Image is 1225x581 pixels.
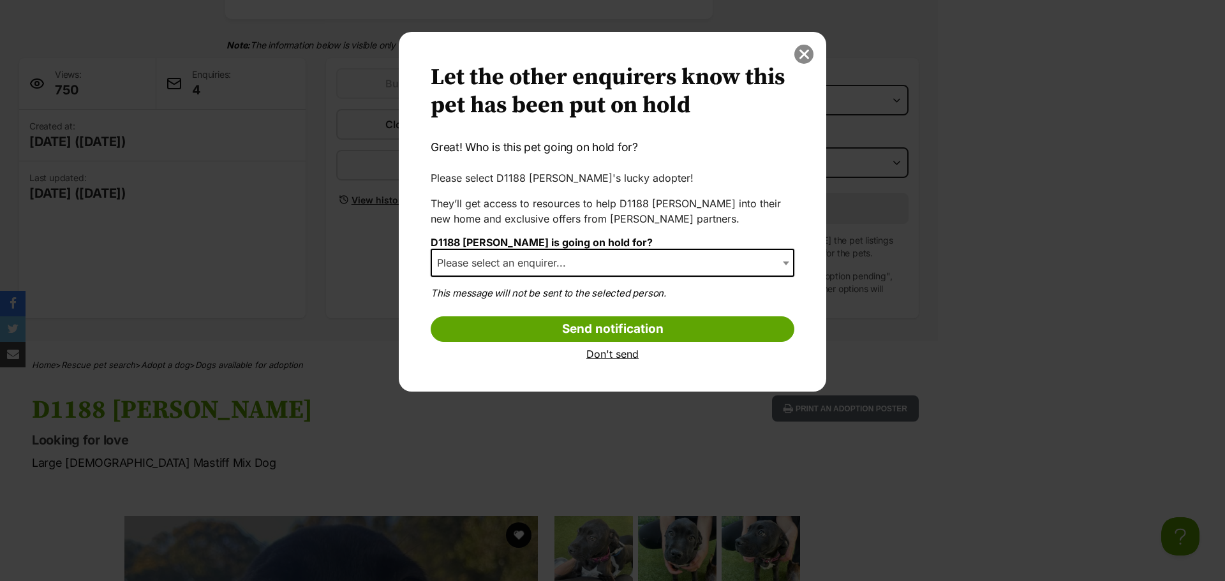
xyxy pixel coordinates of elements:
input: Send notification [431,316,794,342]
p: Great! Who is this pet going on hold for? [431,139,794,156]
span: Please select an enquirer... [431,249,794,277]
p: Please select D1188 [PERSON_NAME]'s lucky adopter! [431,170,794,186]
h2: Let the other enquirers know this pet has been put on hold [431,64,794,120]
span: Please select an enquirer... [432,254,579,272]
p: This message will not be sent to the selected person. [431,286,794,301]
p: They’ll get access to resources to help D1188 [PERSON_NAME] into their new home and exclusive off... [431,196,794,226]
button: close [794,45,813,64]
label: D1188 [PERSON_NAME] is going on hold for? [431,236,653,249]
a: Don't send [431,348,794,360]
